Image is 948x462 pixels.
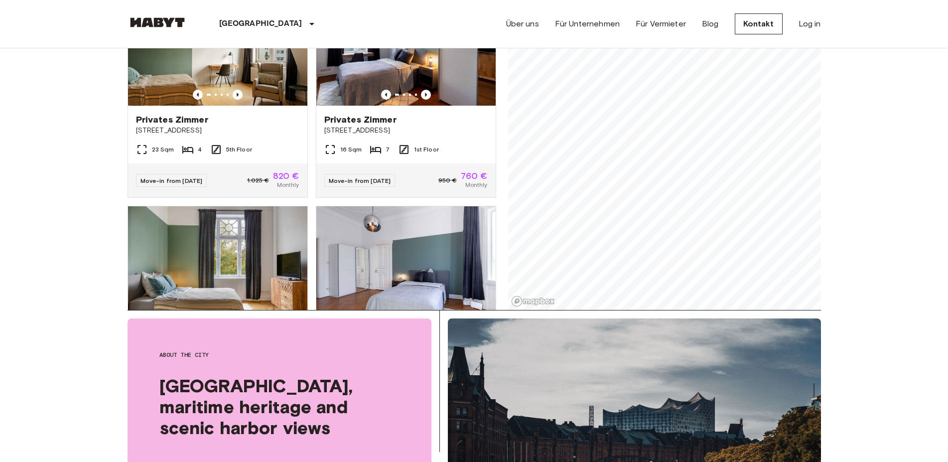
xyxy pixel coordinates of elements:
span: [STREET_ADDRESS] [136,126,299,136]
a: Marketing picture of unit DE-03-001-001-04HFPrevious imagePrevious imagePrivates Zimmer[STREET_AD... [128,206,308,418]
span: Move-in from [DATE] [329,177,391,184]
span: [GEOGRAPHIC_DATA], maritime heritage and scenic harbor views [159,375,400,438]
a: Über uns [506,18,539,30]
span: 7 [386,145,390,154]
img: Marketing picture of unit DE-03-001-001-04HF [128,206,307,326]
img: Marketing picture of unit DE-03-003-001-02HF [316,206,496,326]
a: Mapbox logo [511,296,555,307]
button: Previous image [421,90,431,100]
a: Für Unternehmen [555,18,620,30]
span: 23 Sqm [152,145,174,154]
span: 1.025 € [247,176,269,185]
span: 16 Sqm [340,145,362,154]
span: About the city [159,350,400,359]
span: 5th Floor [226,145,252,154]
a: Blog [702,18,719,30]
span: 760 € [461,171,488,180]
span: Monthly [465,180,487,189]
a: Log in [799,18,821,30]
p: [GEOGRAPHIC_DATA] [219,18,302,30]
button: Previous image [233,90,243,100]
a: Kontakt [735,13,783,34]
button: Previous image [193,90,203,100]
span: Move-in from [DATE] [140,177,203,184]
img: Habyt [128,17,187,27]
span: 1st Floor [414,145,439,154]
a: Für Vermieter [636,18,686,30]
button: Previous image [381,90,391,100]
span: 4 [198,145,202,154]
span: Privates Zimmer [324,114,397,126]
span: Privates Zimmer [136,114,208,126]
span: Monthly [277,180,299,189]
span: 950 € [438,176,457,185]
a: Marketing picture of unit DE-03-003-001-02HFPrevious imagePrevious imagePrivates Zimmer[STREET_AD... [316,206,496,418]
span: [STREET_ADDRESS] [324,126,488,136]
span: 820 € [273,171,299,180]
